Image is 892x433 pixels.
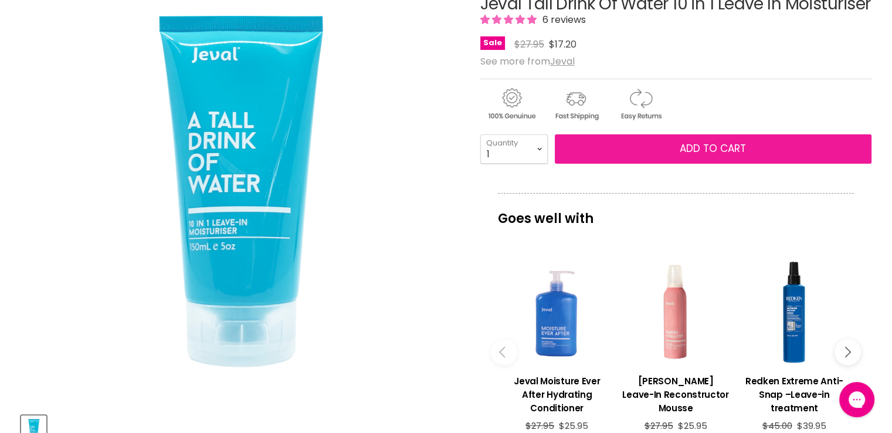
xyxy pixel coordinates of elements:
[622,366,729,421] a: View product:Jeval Marshmallow Leave-In Reconstructor Mousse
[797,420,826,432] span: $39.95
[741,366,847,421] a: View product:Redken Extreme Anti-Snap –Leave-in treatment
[525,420,554,432] span: $27.95
[480,86,542,122] img: genuine.gif
[498,193,854,232] p: Goes well with
[480,134,548,164] select: Quantity
[549,38,576,51] span: $17.20
[680,141,746,155] span: Add to cart
[504,374,611,415] h3: Jeval Moisture Ever After Hydrating Conditioner
[644,420,673,432] span: $27.95
[514,38,544,51] span: $27.95
[539,13,586,26] span: 6 reviews
[609,86,671,122] img: returns.gif
[550,55,575,68] a: Jeval
[559,420,588,432] span: $25.95
[762,420,792,432] span: $45.00
[545,86,607,122] img: shipping.gif
[677,420,707,432] span: $25.95
[480,55,575,68] span: See more from
[504,366,611,421] a: View product:Jeval Moisture Ever After Hydrating Conditioner
[480,36,505,50] span: Sale
[833,378,880,421] iframe: Gorgias live chat messenger
[622,374,729,415] h3: [PERSON_NAME] Leave-In Reconstructor Mousse
[741,374,847,415] h3: Redken Extreme Anti-Snap –Leave-in treatment
[555,134,871,164] button: Add to cart
[480,13,539,26] span: 5.00 stars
